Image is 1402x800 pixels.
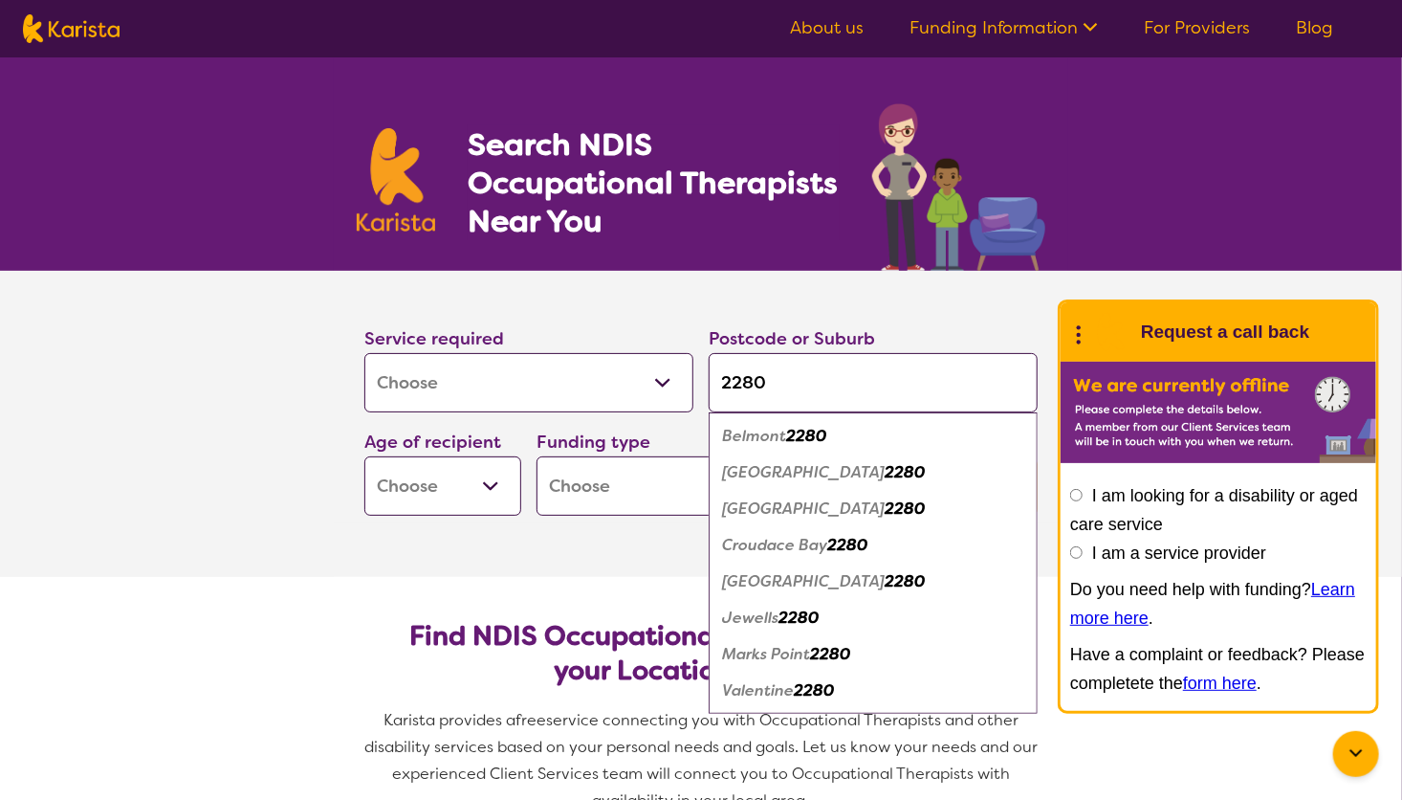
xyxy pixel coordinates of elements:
[709,327,875,350] label: Postcode or Suburb
[722,644,810,664] em: Marks Point
[718,564,1028,600] div: Floraville 2280
[718,600,1028,636] div: Jewells 2280
[827,535,867,555] em: 2280
[722,426,786,446] em: Belmont
[885,462,925,482] em: 2280
[722,499,885,519] em: [GEOGRAPHIC_DATA]
[794,680,834,700] em: 2280
[1092,544,1266,563] label: I am a service provider
[786,426,826,446] em: 2280
[778,608,819,628] em: 2280
[537,431,650,454] label: Funding type
[1070,575,1367,633] p: Do you need help with funding? .
[718,527,1028,564] div: Croudace Bay 2280
[909,16,1098,39] a: Funding Information
[718,636,1028,673] div: Marks Point 2280
[810,644,850,664] em: 2280
[1141,318,1309,346] h1: Request a call back
[23,14,120,43] img: Karista logo
[718,491,1028,527] div: Belmont South 2280
[872,103,1045,271] img: occupational-therapy
[1296,16,1333,39] a: Blog
[709,353,1038,412] input: Type
[1061,362,1376,463] img: Karista offline chat form to request call back
[1070,486,1358,534] label: I am looking for a disability or aged care service
[1144,16,1250,39] a: For Providers
[718,418,1028,455] div: Belmont 2280
[718,455,1028,491] div: Belmont North 2280
[790,16,864,39] a: About us
[722,608,778,628] em: Jewells
[1183,674,1257,693] a: form here
[722,680,794,700] em: Valentine
[468,125,840,240] h1: Search NDIS Occupational Therapists Near You
[722,462,885,482] em: [GEOGRAPHIC_DATA]
[380,619,1022,688] h2: Find NDIS Occupational Therapists based on your Location & Needs
[364,431,501,454] label: Age of recipient
[722,571,885,591] em: [GEOGRAPHIC_DATA]
[722,535,827,555] em: Croudace Bay
[357,128,435,232] img: Karista logo
[515,710,546,730] span: free
[1070,640,1367,698] p: Have a complaint or feedback? Please completete the .
[718,673,1028,709] div: Valentine 2280
[383,710,515,730] span: Karista provides a
[885,571,925,591] em: 2280
[885,499,925,519] em: 2280
[364,327,504,350] label: Service required
[1091,313,1129,351] img: Karista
